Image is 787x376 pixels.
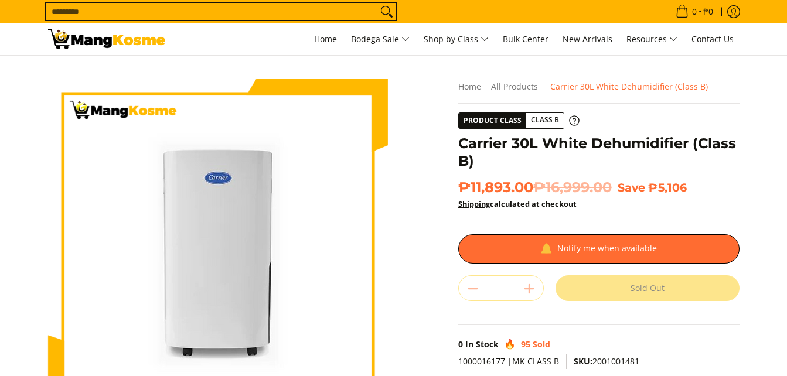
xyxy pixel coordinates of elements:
[503,33,548,45] span: Bulk Center
[574,356,639,367] span: 2001001481
[377,3,396,20] button: Search
[424,32,489,47] span: Shop by Class
[618,180,645,194] span: Save
[648,180,687,194] span: ₱5,106
[418,23,495,55] a: Shop by Class
[458,112,580,129] a: Product Class Class B
[701,8,715,16] span: ₱0
[521,339,530,350] span: 95
[345,23,415,55] a: Bodega Sale
[308,23,343,55] a: Home
[621,23,683,55] a: Resources
[458,79,740,94] nav: Breadcrumbs
[458,199,577,209] strong: calculated at checkout
[458,81,481,92] a: Home
[550,81,708,92] span: Carrier 30L White Dehumidifier (Class B)
[458,356,559,367] span: 1000016177 |MK CLASS B
[533,179,612,196] del: ₱16,999.00
[177,23,740,55] nav: Main Menu
[557,23,618,55] a: New Arrivals
[314,33,337,45] span: Home
[459,113,526,128] span: Product Class
[626,32,677,47] span: Resources
[574,356,592,367] span: SKU:
[690,8,699,16] span: 0
[526,113,564,128] span: Class B
[497,23,554,55] a: Bulk Center
[686,23,740,55] a: Contact Us
[691,33,734,45] span: Contact Us
[533,339,550,350] span: Sold
[351,32,410,47] span: Bodega Sale
[458,135,740,170] h1: Carrier 30L White Dehumidifier (Class B)
[672,5,717,18] span: •
[48,29,165,49] img: Carrier 30-Liter Dehumidifier - White (Class B) l Mang Kosme
[563,33,612,45] span: New Arrivals
[465,339,499,350] span: In Stock
[458,339,463,350] span: 0
[491,81,538,92] a: All Products
[458,199,490,209] a: Shipping
[458,179,612,196] span: ₱11,893.00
